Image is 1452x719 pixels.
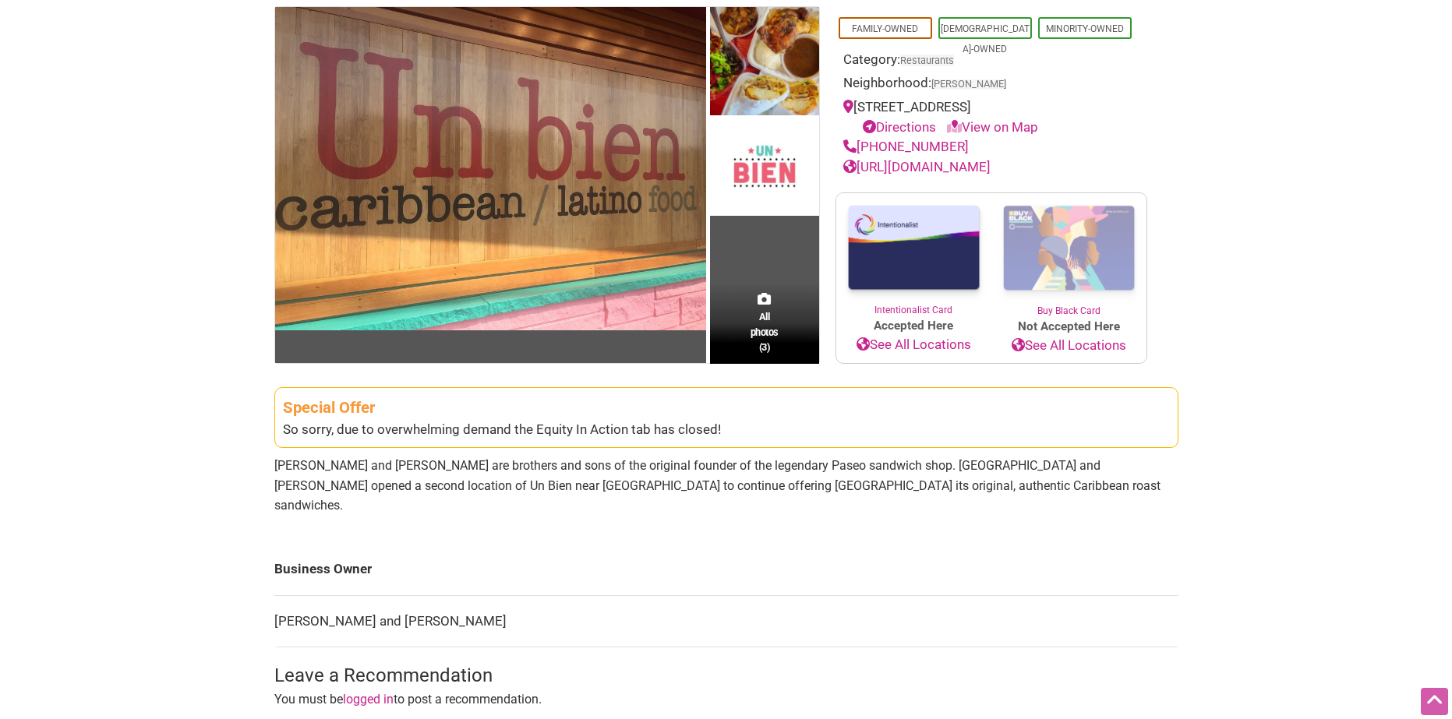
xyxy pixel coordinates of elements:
a: Buy Black Card [991,193,1146,318]
div: [STREET_ADDRESS] [843,97,1139,137]
div: Neighborhood: [843,73,1139,97]
div: Special Offer [283,396,1170,420]
a: Minority-Owned [1046,23,1124,34]
span: Accepted Here [836,317,991,335]
h3: Leave a Recommendation [274,663,1178,689]
img: Buy Black Card [991,193,1146,304]
td: [PERSON_NAME] and [PERSON_NAME] [274,595,1178,647]
p: [PERSON_NAME] and [PERSON_NAME] are brothers and sons of the original founder of the legendary Pa... [274,456,1178,516]
td: Business Owner [274,544,1178,595]
div: Scroll Back to Top [1421,688,1448,715]
a: [DEMOGRAPHIC_DATA]-Owned [941,23,1030,55]
a: View on Map [947,119,1038,135]
span: All photos (3) [751,309,779,354]
a: See All Locations [836,335,991,355]
span: Not Accepted Here [991,318,1146,336]
img: Un Bien [710,7,819,120]
a: Intentionalist Card [836,193,991,317]
a: logged in [343,692,394,707]
a: [URL][DOMAIN_NAME] [843,159,991,174]
img: Intentionalist Card [836,193,991,303]
a: Restaurants [900,55,954,66]
span: [PERSON_NAME] [931,79,1006,90]
div: So sorry, due to overwhelming demand the Equity In Action tab has closed! [283,420,1170,440]
a: Directions [863,119,936,135]
img: Un Bien [275,7,706,330]
div: Category: [843,50,1139,74]
a: [PHONE_NUMBER] [843,139,969,154]
a: Family-Owned [852,23,918,34]
a: See All Locations [991,336,1146,356]
p: You must be to post a recommendation. [274,689,1178,710]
